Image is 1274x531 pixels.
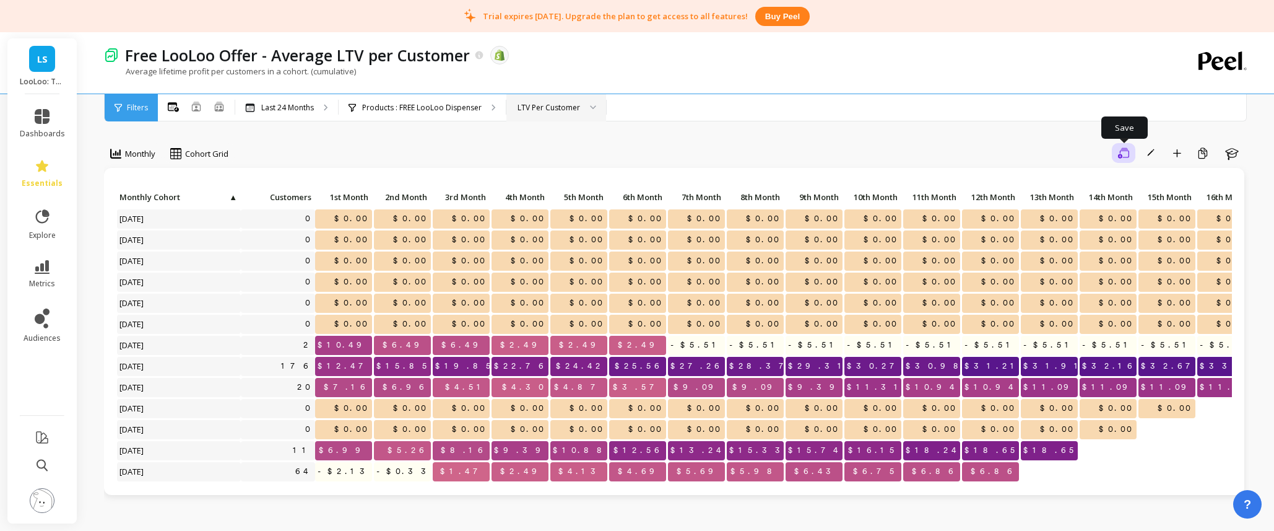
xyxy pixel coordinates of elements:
span: [DATE] [117,462,147,481]
span: $12.47 [315,357,375,375]
span: 5th Month [553,192,604,202]
span: -$5.51 [1080,336,1137,354]
div: Toggle SortBy [961,188,1020,208]
span: $0.00 [391,399,431,418]
span: $2.49 [498,462,548,481]
span: $15.74 [786,441,845,460]
span: $11.09 [1138,378,1198,397]
span: $0.00 [1214,294,1254,312]
span: $0.00 [508,252,548,270]
span: $22.76 [492,357,550,375]
span: $2.49 [498,336,548,354]
p: LooLoo: Touchless Toilet Spray [20,77,65,87]
span: $0.00 [920,273,960,291]
span: -$5.51 [1021,336,1078,354]
span: $0.00 [979,399,1019,418]
span: $18.65 [962,441,1022,460]
span: $5.98 [728,462,784,481]
span: [DATE] [117,420,147,439]
span: $0.00 [626,315,666,333]
span: $0.00 [1155,230,1195,249]
span: $18.24 [903,441,963,460]
span: $6.96 [380,378,431,397]
span: $0.00 [567,294,607,312]
span: explore [29,230,56,240]
span: $0.00 [743,252,784,270]
img: profile picture [30,488,54,513]
span: $0.00 [1038,230,1078,249]
span: -$5.51 [903,336,960,354]
span: $0.00 [1038,294,1078,312]
span: $0.00 [1155,273,1195,291]
span: $0.00 [685,399,725,418]
span: $0.00 [861,252,901,270]
span: $0.00 [449,399,490,418]
a: 0 [303,294,315,312]
span: $0.00 [1096,230,1137,249]
span: $6.43 [792,462,843,481]
span: $0.00 [1038,315,1078,333]
p: 15th Month [1138,188,1195,206]
span: $0.00 [508,420,548,439]
span: $0.00 [743,209,784,228]
span: $10.88 [550,441,613,460]
button: ? [1233,490,1262,519]
p: Monthly Cohort [117,188,241,206]
div: Toggle SortBy [550,188,609,208]
span: $0.00 [1214,273,1254,291]
span: $29.31 [786,357,851,375]
span: $31.21 [962,357,1023,375]
span: -$5.51 [844,336,901,354]
p: Average lifetime profit per customers in a cohort. (cumulative) [104,66,356,77]
span: $15.33 [727,441,792,460]
span: $0.00 [567,315,607,333]
span: $0.00 [1155,399,1195,418]
span: 2nd Month [376,192,427,202]
span: 15th Month [1141,192,1192,202]
span: $0.00 [920,420,960,439]
span: 8th Month [729,192,780,202]
p: 9th Month [786,188,843,206]
span: $0.00 [332,420,372,439]
div: Toggle SortBy [1197,188,1255,208]
span: $0.00 [1214,209,1254,228]
span: [DATE] [117,230,147,249]
span: $0.00 [508,273,548,291]
span: $0.00 [802,209,843,228]
span: $2.49 [557,336,607,354]
a: 0 [303,273,315,291]
a: 0 [303,315,315,333]
div: Toggle SortBy [1020,188,1079,208]
div: Toggle SortBy [373,188,432,208]
div: Toggle SortBy [609,188,667,208]
span: $0.00 [685,273,725,291]
span: $0.00 [508,294,548,312]
span: $0.00 [508,230,548,249]
span: $0.00 [1096,420,1137,439]
span: $0.00 [743,399,784,418]
span: $0.00 [508,315,548,333]
p: 6th Month [609,188,666,206]
span: $11.09 [1197,378,1257,397]
span: -$5.51 [668,336,725,354]
span: [DATE] [117,378,147,397]
span: $0.00 [802,230,843,249]
span: $0.00 [449,230,490,249]
span: $0.00 [1096,252,1137,270]
span: $0.00 [626,209,666,228]
span: $24.42 [553,357,607,375]
span: $6.49 [439,336,490,354]
span: $0.00 [920,315,960,333]
span: $0.00 [391,294,431,312]
span: $0.00 [979,252,1019,270]
span: $4.13 [556,462,607,481]
span: [DATE] [117,441,147,460]
span: $0.00 [626,273,666,291]
a: 0 [303,209,315,228]
span: 4th Month [494,192,545,202]
span: $0.00 [449,315,490,333]
span: $0.00 [861,273,901,291]
span: [DATE] [117,209,147,228]
span: ? [1244,496,1251,513]
span: Filters [127,103,148,113]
